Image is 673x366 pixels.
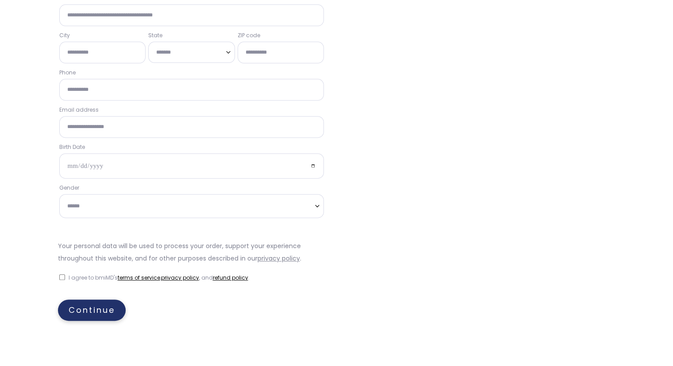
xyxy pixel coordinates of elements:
[58,300,126,321] a: Continue
[58,240,326,265] p: Your personal data will be used to process your order, support your experience throughout this we...
[59,69,324,77] label: Phone
[59,143,324,151] label: Birth Date
[161,274,199,281] a: privacy policy
[148,31,235,39] label: State
[238,31,324,39] label: ZIP code
[69,273,250,283] label: I agree to bmiMD's , , and .
[258,254,300,263] a: privacy policy
[118,274,160,281] a: terms of service
[59,106,324,114] label: Email address
[213,274,248,281] a: refund policy
[59,184,324,192] label: Gender
[59,31,146,39] label: City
